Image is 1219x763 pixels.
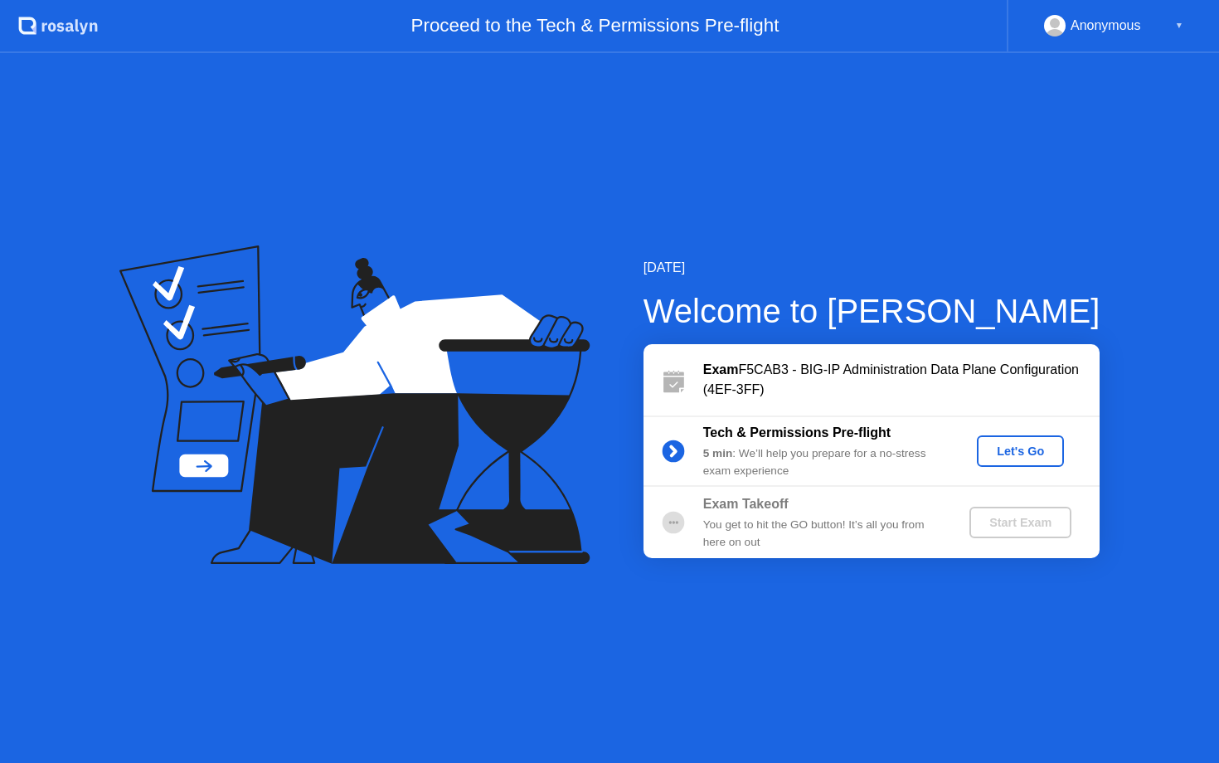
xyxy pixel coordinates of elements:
[643,286,1100,336] div: Welcome to [PERSON_NAME]
[969,507,1071,538] button: Start Exam
[643,258,1100,278] div: [DATE]
[976,516,1065,529] div: Start Exam
[703,362,739,377] b: Exam
[1175,15,1183,36] div: ▼
[703,360,1100,400] div: F5CAB3 - BIG-IP Administration Data Plane Configuration (4EF-3FF)
[1071,15,1141,36] div: Anonymous
[983,445,1057,458] div: Let's Go
[703,425,891,440] b: Tech & Permissions Pre-flight
[703,447,733,459] b: 5 min
[977,435,1064,467] button: Let's Go
[703,517,942,551] div: You get to hit the GO button! It’s all you from here on out
[703,497,789,511] b: Exam Takeoff
[703,445,942,479] div: : We’ll help you prepare for a no-stress exam experience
